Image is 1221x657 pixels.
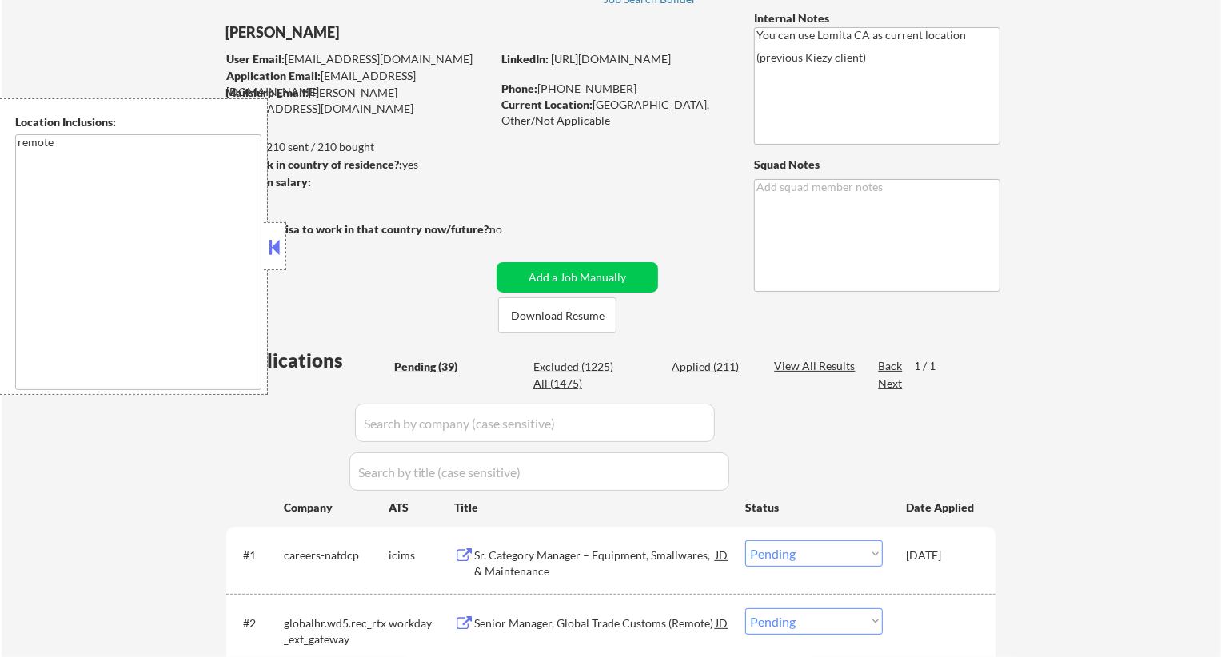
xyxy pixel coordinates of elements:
div: Title [454,500,730,516]
div: icims [389,547,454,563]
div: All (1475) [533,376,613,392]
strong: Phone: [501,82,537,95]
div: #2 [244,615,272,631]
div: Senior Manager, Global Trade Customs (Remote) [474,615,716,631]
div: Company [285,500,389,516]
div: 1 / 1 [914,358,951,374]
button: Add a Job Manually [497,262,658,293]
strong: Mailslurp Email: [225,86,309,99]
strong: User Email: [226,52,285,66]
div: Location Inclusions: [15,114,261,130]
input: Search by company (case sensitive) [355,404,715,442]
div: Status [745,492,883,521]
div: [PERSON_NAME][EMAIL_ADDRESS][DOMAIN_NAME] [225,85,491,116]
div: workday [389,615,454,631]
div: Sr. Category Manager – Equipment, Smallwares, & Maintenance [474,547,716,579]
div: [EMAIL_ADDRESS][DOMAIN_NAME] [226,68,491,99]
div: Squad Notes [754,157,1000,173]
strong: LinkedIn: [501,52,549,66]
div: no [489,221,535,237]
strong: Application Email: [226,69,321,82]
strong: Will need Visa to work in that country now/future?: [225,222,492,236]
div: globalhr.wd5.rec_rtx_ext_gateway [284,615,389,647]
div: Date Applied [906,500,976,516]
div: Applications [231,351,389,370]
div: yes [225,157,487,173]
div: JD [714,608,730,637]
strong: Can work in country of residence?: [225,157,403,171]
div: [EMAIL_ADDRESS][DOMAIN_NAME] [226,51,491,67]
div: [GEOGRAPHIC_DATA], Other/Not Applicable [501,97,728,128]
div: [PHONE_NUMBER] [501,81,728,97]
div: [PERSON_NAME] [225,22,554,42]
strong: Current Location: [501,98,593,111]
div: 210 sent / 210 bought [225,139,492,155]
div: View All Results [774,358,860,374]
a: [URL][DOMAIN_NAME] [551,52,671,66]
div: #1 [244,547,272,563]
div: careers-natdcp [284,547,389,563]
div: Back [878,358,904,374]
button: Download Resume [498,297,616,333]
div: [DATE] [906,547,976,563]
div: Pending (39) [395,359,475,375]
div: Excluded (1225) [533,359,613,375]
div: Applied (211) [672,359,752,375]
input: Search by title (case sensitive) [349,452,729,491]
div: ATS [389,500,454,516]
div: Next [878,376,904,392]
div: JD [714,540,730,569]
div: Internal Notes [754,10,1000,26]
